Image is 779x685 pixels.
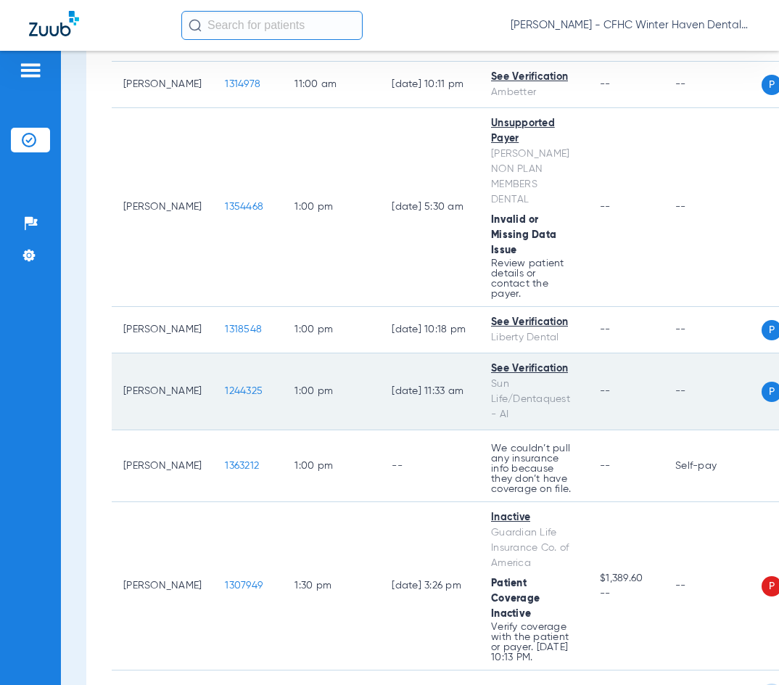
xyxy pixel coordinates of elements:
span: 1318548 [225,324,262,335]
td: [PERSON_NAME] [112,62,213,108]
span: -- [600,79,611,89]
td: [PERSON_NAME] [112,353,213,430]
span: 1314978 [225,79,260,89]
p: We couldn’t pull any insurance info because they don’t have coverage on file. [491,443,577,494]
img: hamburger-icon [19,62,42,79]
div: Ambetter [491,85,577,100]
span: Invalid or Missing Data Issue [491,215,556,255]
span: Patient Coverage Inactive [491,578,540,619]
td: -- [380,430,479,502]
td: 1:00 PM [283,307,380,353]
td: -- [664,307,762,353]
td: [DATE] 3:26 PM [380,502,479,670]
span: 1354468 [225,202,263,212]
td: -- [664,108,762,307]
input: Search for patients [181,11,363,40]
td: 1:30 PM [283,502,380,670]
td: [DATE] 10:11 PM [380,62,479,108]
td: -- [664,353,762,430]
p: Review patient details or contact the payer. [491,258,577,299]
div: Guardian Life Insurance Co. of America [491,525,577,571]
span: [PERSON_NAME] - CFHC Winter Haven Dental [511,18,750,33]
iframe: Chat Widget [706,615,779,685]
div: Sun Life/Dentaquest - AI [491,377,577,422]
td: [PERSON_NAME] [112,430,213,502]
p: Verify coverage with the patient or payer. [DATE] 10:13 PM. [491,622,577,663]
span: 1244325 [225,386,263,396]
div: See Verification [491,315,577,330]
td: [DATE] 10:18 PM [380,307,479,353]
td: 1:00 PM [283,430,380,502]
span: -- [600,386,611,396]
td: [PERSON_NAME] [112,502,213,670]
span: 1363212 [225,461,259,471]
td: [DATE] 11:33 AM [380,353,479,430]
span: -- [600,324,611,335]
img: Zuub Logo [29,11,79,36]
div: [PERSON_NAME] NON PLAN MEMBERS DENTAL [491,147,577,208]
td: Self-pay [664,430,762,502]
span: -- [600,461,611,471]
div: See Verification [491,361,577,377]
div: See Verification [491,70,577,85]
div: Liberty Dental [491,330,577,345]
td: 1:00 PM [283,108,380,307]
div: Inactive [491,510,577,525]
td: [PERSON_NAME] [112,108,213,307]
td: -- [664,502,762,670]
span: 1307949 [225,581,263,591]
span: -- [600,586,652,602]
td: -- [664,62,762,108]
span: $1,389.60 [600,571,652,586]
td: 1:00 PM [283,353,380,430]
td: [DATE] 5:30 AM [380,108,479,307]
img: Search Icon [189,19,202,32]
td: [PERSON_NAME] [112,307,213,353]
td: 11:00 AM [283,62,380,108]
span: -- [600,202,611,212]
div: Unsupported Payer [491,116,577,147]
